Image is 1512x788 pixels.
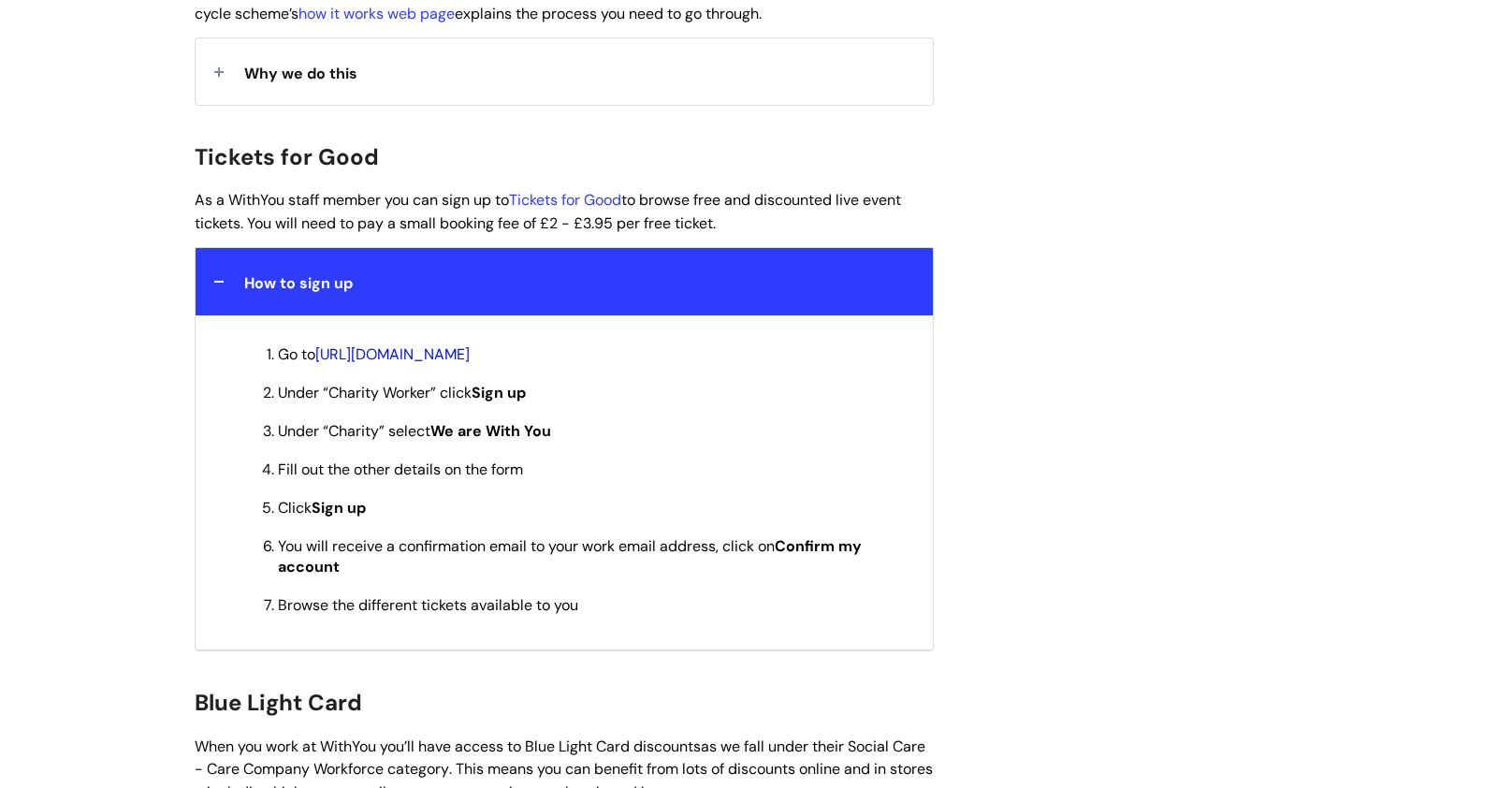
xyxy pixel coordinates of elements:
span: Why we do this [244,64,357,83]
span: Tickets for Good [195,142,379,171]
a: Tickets for Good [509,190,621,210]
strong: Sign up [312,498,366,518]
strong: Sign up [472,383,526,402]
span: Browse the different tickets available to you [278,595,578,615]
a: [URL][DOMAIN_NAME] [315,344,470,364]
span: Under “Charity Worker” click [278,383,526,402]
span: Click [278,498,366,518]
strong: Confirm my account [278,536,862,576]
span: How to sign up [244,273,353,293]
a: how it works web page [298,4,455,23]
span: You will receive a confirmation email to your work email address, click on [278,536,862,576]
span: Fill out the other details on the form [278,460,523,479]
span: Under “Charity” select [278,421,551,441]
span: As a WithYou staff member you can sign up to to browse free and discounted live event tickets. Yo... [195,190,901,233]
strong: We are With You [430,421,551,441]
span: Blue Light Card [195,688,362,717]
span: Go to [278,344,470,364]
